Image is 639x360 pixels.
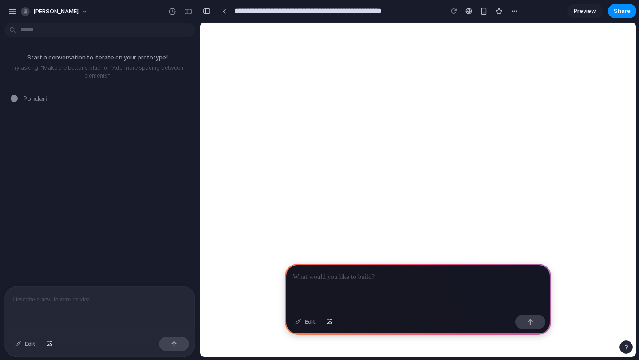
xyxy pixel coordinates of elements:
[567,4,603,18] a: Preview
[17,4,92,19] button: [PERSON_NAME]
[23,94,47,103] span: Ponderi
[614,7,631,16] span: Share
[4,64,191,80] p: Try asking: "Make the buttons blue" or "Add more spacing between elements"
[4,53,191,62] p: Start a conversation to iterate on your prototype!
[608,4,636,18] button: Share
[33,7,79,16] span: [PERSON_NAME]
[574,7,596,16] span: Preview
